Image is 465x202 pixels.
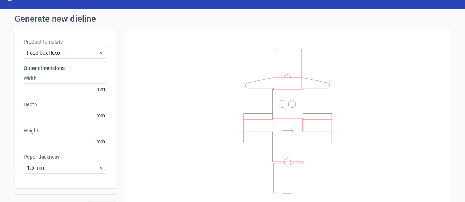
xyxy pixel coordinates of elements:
[24,153,107,161] label: Paper thickness
[15,15,450,23] h1: Generate new dieline
[94,136,107,147] span: mm
[24,38,107,45] label: Product template
[24,64,107,72] h3: Outer dimensions
[94,84,107,95] span: mm
[24,127,107,134] label: Height
[27,164,98,171] span: 1.5 mm
[27,49,98,56] span: Food box flexo
[94,110,107,121] span: mm
[24,101,107,108] label: Depth
[24,75,107,82] label: Width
